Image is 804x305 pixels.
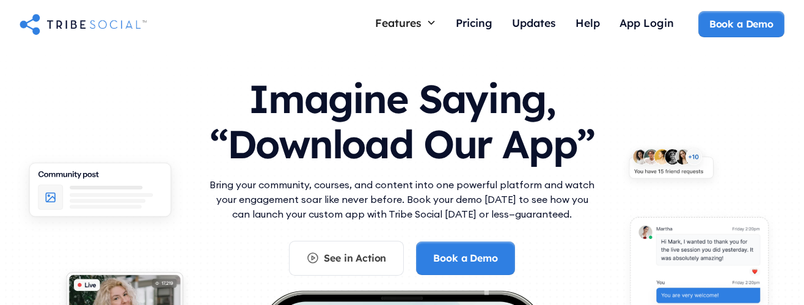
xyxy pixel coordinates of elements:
[619,141,723,191] img: An illustration of New friends requests
[20,12,147,36] a: home
[698,11,784,37] a: Book a Demo
[502,11,566,37] a: Updates
[576,16,600,29] div: Help
[289,241,404,275] a: See in Action
[416,241,514,274] a: Book a Demo
[16,153,185,233] img: An illustration of Community Feed
[619,16,674,29] div: App Login
[206,64,598,172] h1: Imagine Saying, “Download Our App”
[324,251,386,265] div: See in Action
[610,11,684,37] a: App Login
[456,16,492,29] div: Pricing
[446,11,502,37] a: Pricing
[365,11,446,34] div: Features
[512,16,556,29] div: Updates
[566,11,610,37] a: Help
[375,16,422,29] div: Features
[206,177,598,221] p: Bring your community, courses, and content into one powerful platform and watch your engagement s...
